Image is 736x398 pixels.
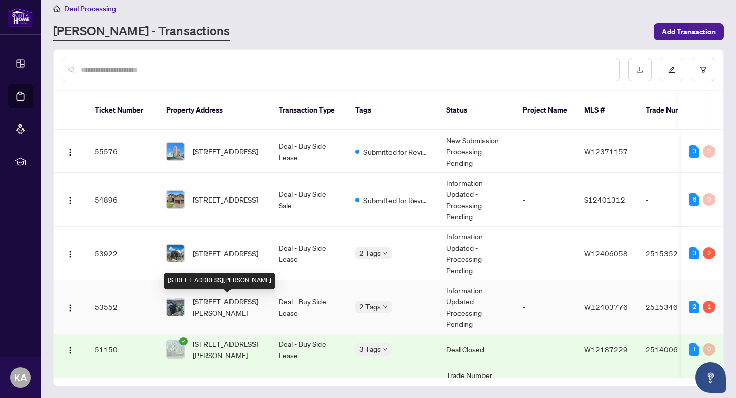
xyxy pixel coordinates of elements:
[179,337,188,345] span: check-circle
[584,249,628,258] span: W12406058
[167,143,184,160] img: thumbnail-img
[689,301,699,313] div: 2
[62,299,78,315] button: Logo
[193,338,262,361] span: [STREET_ADDRESS][PERSON_NAME]
[53,23,230,41] a: [PERSON_NAME] - Transactions
[86,173,158,227] td: 54896
[167,191,184,208] img: thumbnail-img
[167,341,184,358] img: thumbnail-img
[359,343,381,355] span: 3 Tags
[66,148,74,157] img: Logo
[689,145,699,158] div: 3
[158,91,270,130] th: Property Address
[270,130,347,173] td: Deal - Buy Side Lease
[64,4,116,13] span: Deal Processing
[628,58,652,81] button: download
[438,173,515,227] td: Information Updated - Processing Pending
[515,334,576,365] td: -
[584,345,628,354] span: W12187229
[193,248,258,259] span: [STREET_ADDRESS]
[193,296,262,318] span: [STREET_ADDRESS][PERSON_NAME]
[270,334,347,365] td: Deal - Buy Side Lease
[347,91,438,130] th: Tags
[62,143,78,160] button: Logo
[438,130,515,173] td: New Submission - Processing Pending
[703,247,715,259] div: 2
[668,66,675,73] span: edit
[703,343,715,356] div: 0
[515,280,576,334] td: -
[14,370,27,385] span: KA
[576,91,637,130] th: MLS #
[66,304,74,312] img: Logo
[270,227,347,280] td: Deal - Buy Side Lease
[62,191,78,208] button: Logo
[438,334,515,365] td: Deal Closed
[584,195,625,204] span: S12401312
[637,130,709,173] td: -
[383,304,388,309] span: down
[637,227,709,280] td: 2515352
[270,280,347,334] td: Deal - Buy Side Lease
[164,273,275,289] div: [STREET_ADDRESS][PERSON_NAME]
[654,23,724,40] button: Add Transaction
[167,245,184,262] img: thumbnail-img
[703,145,715,158] div: 0
[193,194,258,205] span: [STREET_ADDRESS]
[662,24,716,40] span: Add Transaction
[86,280,158,334] td: 53552
[637,280,709,334] td: 2515346
[66,250,74,258] img: Logo
[700,66,707,73] span: filter
[383,347,388,352] span: down
[438,227,515,280] td: Information Updated - Processing Pending
[584,302,628,312] span: W12403776
[637,173,709,227] td: -
[363,194,430,206] span: Submitted for Review
[363,146,430,158] span: Submitted for Review
[66,346,74,355] img: Logo
[383,251,388,256] span: down
[515,91,576,130] th: Project Name
[689,343,699,356] div: 1
[193,146,258,157] span: [STREET_ADDRESS]
[62,341,78,358] button: Logo
[636,66,643,73] span: download
[689,247,699,259] div: 3
[689,193,699,206] div: 6
[695,362,726,393] button: Open asap
[167,298,184,316] img: thumbnail-img
[637,91,709,130] th: Trade Number
[515,130,576,173] td: -
[86,227,158,280] td: 53922
[637,334,709,365] td: 2514006
[270,173,347,227] td: Deal - Buy Side Sale
[692,58,715,81] button: filter
[53,5,60,12] span: home
[86,130,158,173] td: 55576
[584,147,628,156] span: W12371157
[359,301,381,313] span: 2 Tags
[703,193,715,206] div: 0
[270,91,347,130] th: Transaction Type
[8,8,33,27] img: logo
[86,91,158,130] th: Ticket Number
[359,247,381,259] span: 2 Tags
[438,91,515,130] th: Status
[515,227,576,280] td: -
[66,196,74,205] img: Logo
[86,334,158,365] td: 51150
[438,280,515,334] td: Information Updated - Processing Pending
[660,58,683,81] button: edit
[62,245,78,261] button: Logo
[515,173,576,227] td: -
[703,301,715,313] div: 1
